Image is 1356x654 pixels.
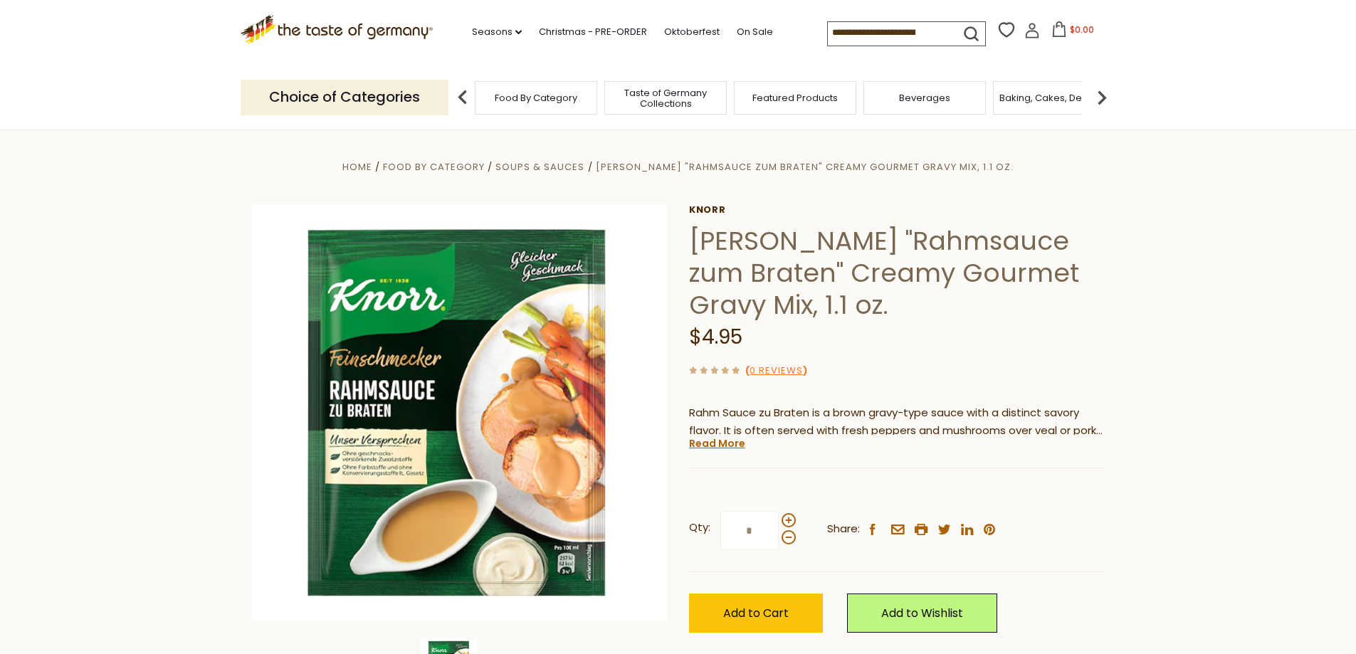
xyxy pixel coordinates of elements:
button: Add to Cart [689,594,823,633]
input: Qty: [720,511,779,550]
p: Choice of Categories [241,80,448,115]
a: Soups & Sauces [495,160,584,174]
a: 0 Reviews [750,364,803,379]
a: Oktoberfest [664,24,720,40]
span: ( ) [745,364,807,377]
span: $4.95 [689,323,742,351]
strong: Qty: [689,519,710,537]
a: Home [342,160,372,174]
img: Knorr "Rahmsauce zum Braten" Creamy Gourmet Gravy Mix, 1.1 oz. [251,204,668,621]
button: $0.00 [1043,21,1103,43]
a: Knorr [689,204,1105,216]
a: Taste of Germany Collections [609,88,722,109]
p: Rahm Sauce zu Braten is a brown gravy-type sauce with a distinct savory flavor. It is often serve... [689,404,1105,440]
a: On Sale [737,24,773,40]
a: Seasons [472,24,522,40]
img: next arrow [1088,83,1116,112]
span: Add to Cart [723,605,789,621]
span: Share: [827,520,860,538]
a: Beverages [899,93,950,103]
a: Add to Wishlist [847,594,997,633]
a: Christmas - PRE-ORDER [539,24,647,40]
img: previous arrow [448,83,477,112]
a: Featured Products [752,93,838,103]
a: Food By Category [495,93,577,103]
span: $0.00 [1070,23,1094,36]
a: Food By Category [383,160,485,174]
h1: [PERSON_NAME] "Rahmsauce zum Braten" Creamy Gourmet Gravy Mix, 1.1 oz. [689,225,1105,321]
a: Baking, Cakes, Desserts [999,93,1110,103]
a: [PERSON_NAME] "Rahmsauce zum Braten" Creamy Gourmet Gravy Mix, 1.1 oz. [596,160,1014,174]
a: Read More [689,436,745,450]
